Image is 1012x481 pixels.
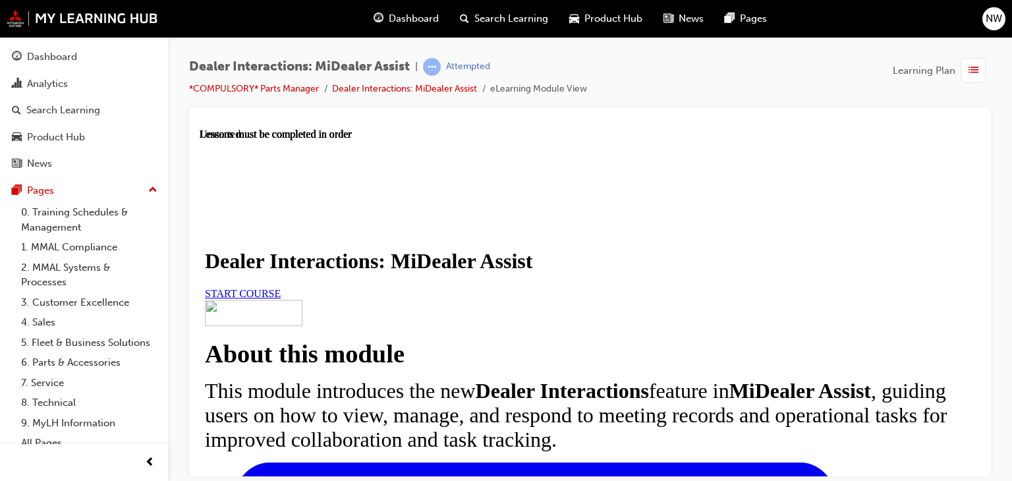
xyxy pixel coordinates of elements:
a: Product Hub [5,125,163,150]
a: 9. MyLH Information [16,413,163,434]
img: mmal [7,10,158,27]
a: 8. Technical [16,393,163,413]
span: news-icon [663,11,673,27]
strong: MiDealer Assist [530,250,671,274]
a: search-iconSearch Learning [449,5,559,32]
a: All Pages [16,433,163,453]
span: learningRecordVerb_ATTEMPT-icon [423,58,441,76]
span: guage-icon [374,11,383,27]
strong: About this module [5,212,205,239]
span: Product Hub [584,11,642,26]
a: Dealer Interactions: MiDealer Assist [332,83,477,94]
div: Pages [27,183,54,198]
a: News [5,152,163,176]
span: guage-icon [12,51,22,63]
a: Dashboard [5,45,163,69]
span: search-icon [12,105,21,117]
a: Search Learning [5,98,163,123]
a: 5. Fleet & Business Solutions [16,333,163,353]
span: prev-icon [145,455,155,471]
span: pages-icon [725,11,735,27]
span: chart-icon [12,78,22,90]
li: eLearning Module View [490,82,587,97]
div: Analytics [27,76,68,92]
span: Learning Plan [893,63,955,78]
span: NW [986,11,1002,26]
a: 4. Sales [16,312,163,333]
span: up-icon [148,182,157,199]
a: 3. Customer Excellence [16,293,163,313]
span: car-icon [569,11,579,27]
span: search-icon [460,11,469,27]
h1: Dealer Interactions: MiDealer Assist [5,121,775,145]
span: car-icon [12,132,22,144]
a: news-iconNews [653,5,714,32]
div: Product Hub [27,130,85,145]
a: 1. MMAL Compliance [16,237,163,258]
span: list-icon [969,63,978,79]
span: This module introduces the new feature in , guiding users on how to view, manage, and respond to ... [5,250,748,323]
strong: Dealer Interactions [276,250,449,274]
div: Dashboard [27,49,77,65]
span: pages-icon [12,185,22,197]
span: Search Learning [474,11,548,26]
button: Pages [5,179,163,203]
a: guage-iconDashboard [363,5,449,32]
a: 7. Service [16,373,163,393]
span: news-icon [12,158,22,170]
span: Dealer Interactions: MiDealer Assist [189,59,410,74]
span: | [415,59,418,74]
a: pages-iconPages [714,5,777,32]
span: News [679,11,704,26]
a: car-iconProduct Hub [559,5,653,32]
button: DashboardAnalyticsSearch LearningProduct HubNews [5,42,163,179]
div: Search Learning [26,103,100,118]
a: *COMPULSORY* Parts Manager [189,83,319,94]
a: 6. Parts & Accessories [16,353,163,373]
button: NW [982,7,1005,30]
a: 0. Training Schedules & Management [16,202,163,237]
span: Pages [740,11,767,26]
a: 2. MMAL Systems & Processes [16,258,163,293]
div: Attempted [446,61,490,73]
a: Analytics [5,72,163,96]
button: Learning Plan [893,58,991,83]
div: News [27,156,52,171]
a: START COURSE [5,159,81,171]
span: Dashboard [389,11,439,26]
